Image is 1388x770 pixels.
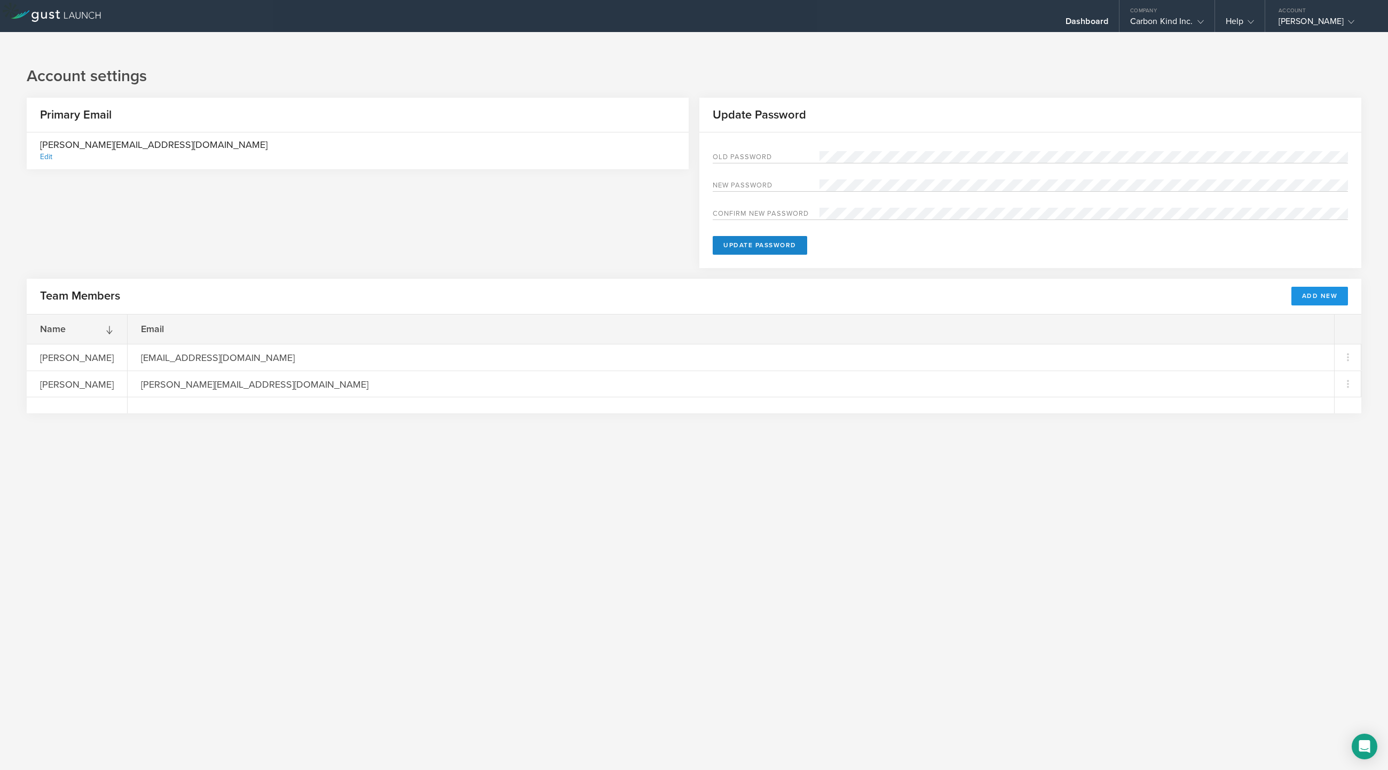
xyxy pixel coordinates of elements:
[713,182,819,191] label: New password
[1226,16,1254,32] div: Help
[1130,16,1204,32] div: Carbon Kind Inc.
[27,344,127,370] div: [PERSON_NAME]
[1279,16,1369,32] div: [PERSON_NAME]
[713,236,807,255] button: Update Password
[40,138,267,164] div: [PERSON_NAME][EMAIL_ADDRESS][DOMAIN_NAME]
[128,371,382,397] div: [PERSON_NAME][EMAIL_ADDRESS][DOMAIN_NAME]
[128,315,277,344] div: Email
[27,315,127,344] div: Name
[40,152,52,161] div: Edit
[713,154,819,163] label: Old Password
[699,107,806,123] h2: Update Password
[713,210,819,219] label: Confirm new password
[27,66,1361,87] h1: Account settings
[27,107,112,123] h2: Primary Email
[40,288,120,304] h2: Team Members
[1352,734,1377,759] div: Open Intercom Messenger
[1291,287,1348,305] button: Add New
[128,344,309,370] div: [EMAIL_ADDRESS][DOMAIN_NAME]
[1066,16,1108,32] div: Dashboard
[27,371,127,397] div: [PERSON_NAME]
